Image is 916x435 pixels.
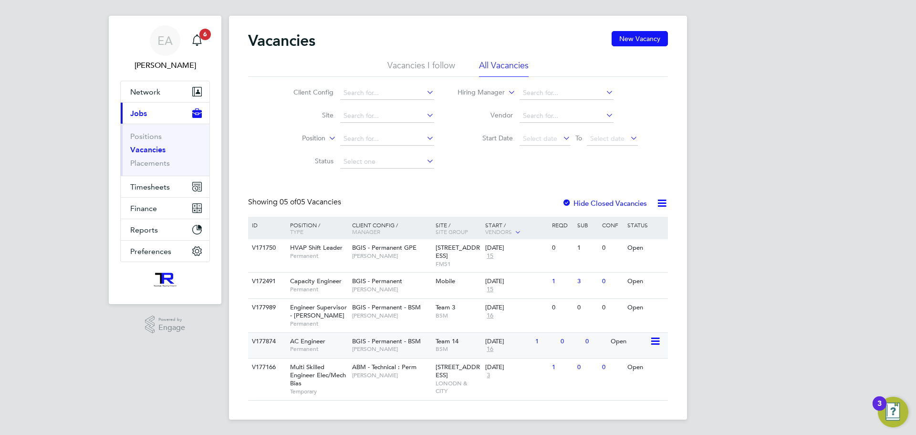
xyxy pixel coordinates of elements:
span: Engage [158,324,185,332]
label: Status [279,157,333,165]
a: Vacancies [130,145,166,154]
nav: Main navigation [109,16,221,304]
span: Permanent [290,252,347,260]
div: 0 [600,299,625,317]
a: EA[PERSON_NAME] [120,25,210,71]
span: 16 [485,345,495,353]
div: ID [250,217,283,233]
label: Hide Closed Vacancies [562,199,647,208]
div: Jobs [121,124,209,176]
span: BGIS - Permanent - BSM [352,337,421,345]
span: Select date [523,134,557,143]
div: V177166 [250,359,283,376]
a: 6 [187,25,207,56]
div: Position / [283,217,350,240]
a: Placements [130,159,170,168]
span: BSM [436,312,481,319]
span: 05 Vacancies [280,197,341,207]
span: [PERSON_NAME] [352,252,431,260]
input: Select one [340,155,434,169]
span: [STREET_ADDRESS] [436,363,480,379]
span: [STREET_ADDRESS] [436,244,480,260]
div: 1 [550,359,574,376]
div: V177874 [250,333,283,350]
div: V171750 [250,239,283,257]
div: 1 [533,333,558,350]
span: 15 [485,252,495,260]
span: Site Group [436,228,468,235]
span: EA [157,34,173,47]
span: LONODN & CITY [436,380,481,394]
span: Reports [130,225,158,234]
span: AC Engineer [290,337,325,345]
span: Manager [352,228,380,235]
span: 05 of [280,197,297,207]
div: 1 [575,239,600,257]
span: [PERSON_NAME] [352,345,431,353]
div: [DATE] [485,363,547,371]
div: Status [625,217,666,233]
span: 16 [485,312,495,320]
span: BGIS - Permanent - BSM [352,303,421,311]
div: Reqd [550,217,574,233]
span: Team 14 [436,337,458,345]
a: Powered byEngage [145,316,186,334]
div: 0 [600,359,625,376]
div: 0 [583,333,608,350]
div: Open [625,273,666,290]
div: 3 [877,403,882,416]
span: To [572,132,585,144]
a: Go to home page [120,272,210,287]
button: Network [121,81,209,102]
span: Multi Skilled Engineer Elec/Mech Bias [290,363,346,387]
input: Search for... [340,132,434,146]
div: Open [608,333,650,350]
span: Jobs [130,109,147,118]
div: V177989 [250,299,283,317]
label: Position [271,134,325,143]
div: Start / [483,217,550,241]
label: Hiring Manager [450,88,505,97]
div: 0 [575,299,600,317]
label: Vendor [458,111,513,119]
span: Capacity Engineer [290,277,342,285]
div: [DATE] [485,338,531,346]
button: Preferences [121,241,209,262]
button: Timesheets [121,176,209,197]
div: 0 [558,333,583,350]
span: [PERSON_NAME] [352,312,431,319]
label: Client Config [279,88,333,96]
button: Jobs [121,103,209,124]
span: Finance [130,204,157,213]
input: Search for... [520,86,614,100]
button: Finance [121,198,209,219]
span: Ellis Andrew [120,60,210,71]
span: Timesheets [130,182,170,191]
span: ABM - Technical : Perm [352,363,416,371]
button: Open Resource Center, 3 new notifications [878,397,908,427]
button: New Vacancy [612,31,668,46]
span: 3 [485,371,491,380]
div: Site / [433,217,483,240]
div: 0 [600,239,625,257]
span: Temporary [290,388,347,395]
div: Open [625,239,666,257]
div: Sub [575,217,600,233]
div: Open [625,359,666,376]
div: 0 [600,273,625,290]
div: 1 [550,273,574,290]
label: Start Date [458,134,513,142]
span: Type [290,228,303,235]
span: Powered by [158,316,185,324]
span: [PERSON_NAME] [352,371,431,379]
div: Conf [600,217,625,233]
span: Permanent [290,286,347,293]
span: Mobile [436,277,455,285]
span: Select date [590,134,625,143]
div: 0 [550,299,574,317]
div: V172491 [250,273,283,290]
span: Preferences [130,247,171,256]
span: Permanent [290,320,347,328]
h2: Vacancies [248,31,315,50]
img: wearetecrec-logo-retina.png [152,272,178,287]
